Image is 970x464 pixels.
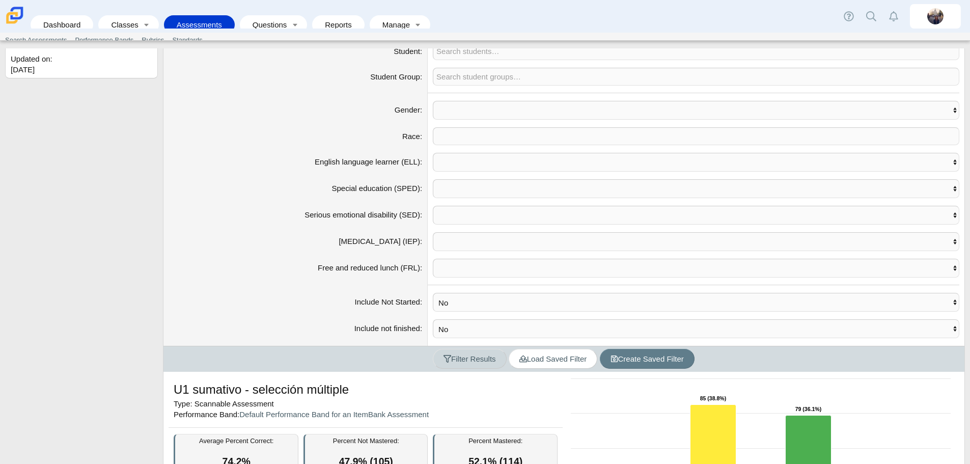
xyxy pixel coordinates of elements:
[354,297,422,306] label: Include Not Started
[509,349,598,369] a: Load Saved Filter
[910,4,961,29] a: britta.barnhart.NdZ84j
[6,50,157,78] div: Updated on:
[600,349,695,369] button: Create Saved Filter
[169,373,563,427] dd: Type: Scannable Assessment Performance Band:
[245,15,288,34] a: Questions
[354,324,422,333] label: Include not finished
[318,263,422,272] label: Free and reduced lunch (FRL)
[174,381,349,398] h1: U1 sumativo - selección múltiple
[11,65,35,74] time: Oct 11, 2022 at 7:12 PM
[71,33,137,48] a: Performance Bands
[4,5,25,26] img: Carmen School of Science & Technology
[375,15,411,34] a: Manage
[370,72,422,81] label: Student Group
[4,19,25,28] a: Carmen School of Science & Technology
[411,15,425,34] a: Toggle expanded
[36,15,88,34] a: Dashboard
[519,354,587,363] span: Load Saved Filter
[137,33,168,48] a: Rubrics
[402,132,422,141] label: Race
[433,127,959,145] tags: ​
[433,349,507,369] button: Filter Results
[140,15,154,34] a: Toggle expanded
[168,33,206,48] a: Standards
[103,15,139,34] a: Classes
[339,237,422,245] label: [MEDICAL_DATA] (IEP)
[795,406,821,412] text: 79 (36.1%)
[317,15,359,34] a: Reports
[304,210,422,219] label: Serious emotional disability (SED)
[169,15,230,34] a: Assessments
[611,354,684,363] span: Create Saved Filter
[394,47,422,56] label: Student
[1,33,71,48] a: Search Assessments
[433,68,959,86] tags: ​
[444,354,496,363] span: Filter Results
[331,184,422,193] label: Special education (SPED)
[700,395,726,401] text: 85 (38.8%)
[433,42,959,60] tags: ​
[315,157,422,166] label: English language learner (ELL)
[395,105,422,114] label: Gender
[239,410,429,419] a: Default Performance Band for an ItemBank Assessment
[882,5,905,28] a: Alerts
[288,15,302,34] a: Toggle expanded
[927,8,944,24] img: britta.barnhart.NdZ84j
